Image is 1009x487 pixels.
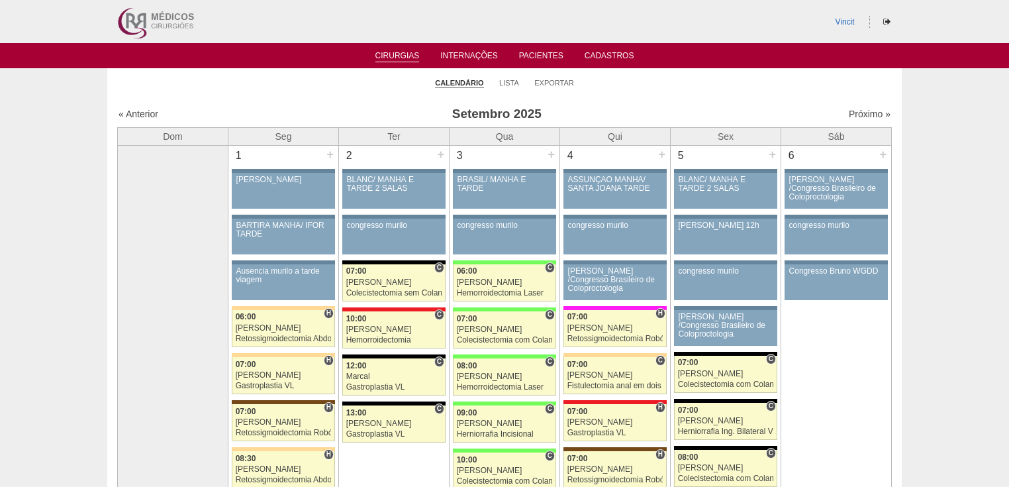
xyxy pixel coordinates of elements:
h3: Setembro 2025 [304,105,690,124]
span: Consultório [655,355,665,366]
span: Hospital [324,355,334,366]
div: + [324,146,336,163]
div: Key: Blanc [342,260,446,264]
div: Key: Aviso [785,215,888,219]
a: H 07:00 [PERSON_NAME] Retossigmoidectomia Robótica [563,310,667,347]
a: H 06:00 [PERSON_NAME] Retossigmoidectomia Abdominal VL [232,310,335,347]
span: 10:00 [457,455,477,464]
div: Gastroplastia VL [236,382,332,390]
div: 6 [781,146,802,166]
div: Gastroplastia VL [346,430,442,439]
div: [PERSON_NAME] [567,371,663,380]
div: Key: Aviso [453,215,556,219]
a: congresso murilo [453,219,556,254]
div: Key: Aviso [453,169,556,173]
div: Key: Bartira [232,447,335,451]
div: Key: Aviso [232,260,335,264]
div: Colecistectomia sem Colangiografia VL [346,289,442,298]
span: 07:00 [236,407,256,416]
th: Seg [228,127,339,145]
a: C 07:00 [PERSON_NAME] Fistulectomia anal em dois tempos [563,357,667,394]
div: BARTIRA MANHÃ/ IFOR TARDE [236,221,331,239]
a: ASSUNÇÃO MANHÃ/ SANTA JOANA TARDE [563,173,667,209]
a: H 07:00 [PERSON_NAME] Gastroplastia VL [563,404,667,441]
a: BLANC/ MANHÃ E TARDE 2 SALAS [674,173,777,209]
a: congresso murilo [674,264,777,300]
div: Key: Blanc [342,354,446,358]
div: Key: Aviso [674,260,777,264]
div: Gastroplastia VL [346,383,442,392]
a: « Anterior [119,109,158,119]
div: Key: Assunção [342,307,446,311]
span: 08:00 [457,361,477,370]
div: [PERSON_NAME] [457,278,553,287]
span: Consultório [766,401,776,411]
a: Congresso Bruno WGDD [785,264,888,300]
div: [PERSON_NAME] [567,324,663,333]
div: Hemorroidectomia [346,336,442,345]
a: C 07:00 [PERSON_NAME] Herniorrafia Ing. Bilateral VL [674,403,777,440]
th: Ter [339,127,450,145]
span: 07:00 [346,266,367,276]
div: Key: Bartira [563,353,667,357]
a: C 07:00 [PERSON_NAME] Colecistectomia com Colangiografia VL [674,356,777,393]
div: [PERSON_NAME] [346,278,442,287]
a: H 07:00 [PERSON_NAME] Gastroplastia VL [232,357,335,394]
div: Hemorroidectomia Laser [457,289,553,298]
div: Ausencia murilo a tarde viagem [236,267,331,284]
div: Retossigmoidectomia Robótica [236,429,332,437]
a: BLANC/ MANHÃ E TARDE 2 SALAS [342,173,446,209]
div: [PERSON_NAME] [236,176,331,184]
span: Consultório [766,448,776,459]
div: + [877,146,889,163]
div: Hemorroidectomia Laser [457,383,553,392]
div: 2 [339,146,360,166]
span: 07:00 [567,454,588,463]
i: Sair [883,18,890,26]
a: congresso murilo [342,219,446,254]
div: Key: Aviso [674,215,777,219]
span: Hospital [324,449,334,460]
div: Key: Pro Matre [563,306,667,310]
div: [PERSON_NAME] [457,419,553,428]
div: Key: Santa Joana [232,400,335,404]
div: 4 [560,146,581,166]
span: 09:00 [457,408,477,417]
a: Calendário [435,78,483,88]
div: Retossigmoidectomia Robótica [567,476,663,484]
span: 07:00 [236,360,256,369]
a: Cirurgias [375,51,420,62]
a: [PERSON_NAME] /Congresso Brasileiro de Coloproctologia [785,173,888,209]
th: Qui [560,127,671,145]
a: H 07:00 [PERSON_NAME] Retossigmoidectomia Robótica [232,404,335,441]
div: congresso murilo [789,221,884,230]
span: 06:00 [236,312,256,321]
div: [PERSON_NAME] /Congresso Brasileiro de Coloproctologia [789,176,884,202]
div: Key: Assunção [563,400,667,404]
a: congresso murilo [563,219,667,254]
div: [PERSON_NAME] 12h [679,221,773,230]
div: congresso murilo [568,221,663,230]
a: congresso murilo [785,219,888,254]
div: Colecistectomia com Colangiografia VL [678,474,774,483]
a: Exportar [534,78,574,87]
div: Key: Brasil [453,307,556,311]
div: Key: Aviso [785,169,888,173]
div: Marcal [346,372,442,381]
div: Key: Blanc [674,399,777,403]
div: [PERSON_NAME] [678,417,774,425]
div: + [546,146,557,163]
a: Vincit [836,17,855,27]
span: 07:00 [567,312,588,321]
span: Consultório [434,356,444,367]
span: Consultório [545,356,555,367]
div: Retossigmoidectomia Abdominal VL [236,335,332,343]
div: Key: Aviso [674,306,777,310]
span: Consultório [545,262,555,273]
span: 06:00 [457,266,477,276]
span: Consultório [434,262,444,273]
a: C 13:00 [PERSON_NAME] Gastroplastia VL [342,406,446,443]
span: Consultório [434,404,444,414]
div: Key: Blanc [674,352,777,356]
div: Key: Blanc [342,402,446,406]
